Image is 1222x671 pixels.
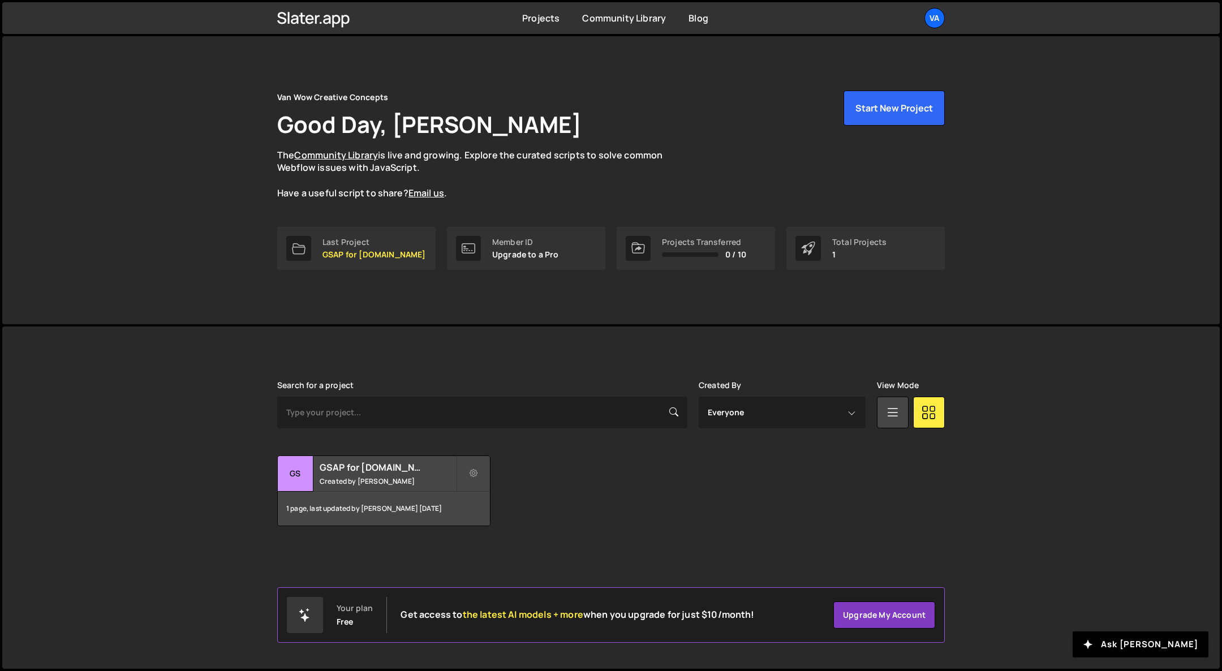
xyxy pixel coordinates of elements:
a: Community Library [294,149,378,161]
div: Last Project [322,238,426,247]
p: 1 [832,250,887,259]
div: Free [337,617,354,626]
button: Ask [PERSON_NAME] [1073,631,1208,657]
p: The is live and growing. Explore the curated scripts to solve common Webflow issues with JavaScri... [277,149,685,200]
a: Blog [689,12,708,24]
input: Type your project... [277,397,687,428]
a: Projects [522,12,560,24]
h2: Get access to when you upgrade for just $10/month! [401,609,754,620]
h1: Good Day, [PERSON_NAME] [277,109,582,140]
div: Your plan [337,604,373,613]
div: Van Wow Creative Concepts [277,91,388,104]
label: Search for a project [277,381,354,390]
p: GSAP for [DOMAIN_NAME] [322,250,426,259]
span: 0 / 10 [725,250,746,259]
a: Last Project GSAP for [DOMAIN_NAME] [277,227,436,270]
a: Community Library [582,12,666,24]
a: Email us [408,187,444,199]
div: GS [278,456,313,492]
div: Member ID [492,238,559,247]
a: GS GSAP for [DOMAIN_NAME] Created by [PERSON_NAME] 1 page, last updated by [PERSON_NAME] [DATE] [277,455,490,526]
p: Upgrade to a Pro [492,250,559,259]
small: Created by [PERSON_NAME] [320,476,456,486]
a: Upgrade my account [833,601,935,629]
label: Created By [699,381,742,390]
a: Va [924,8,945,28]
label: View Mode [877,381,919,390]
div: 1 page, last updated by [PERSON_NAME] [DATE] [278,492,490,526]
div: Total Projects [832,238,887,247]
span: the latest AI models + more [463,608,583,621]
div: Projects Transferred [662,238,746,247]
h2: GSAP for [DOMAIN_NAME] [320,461,456,474]
button: Start New Project [844,91,945,126]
